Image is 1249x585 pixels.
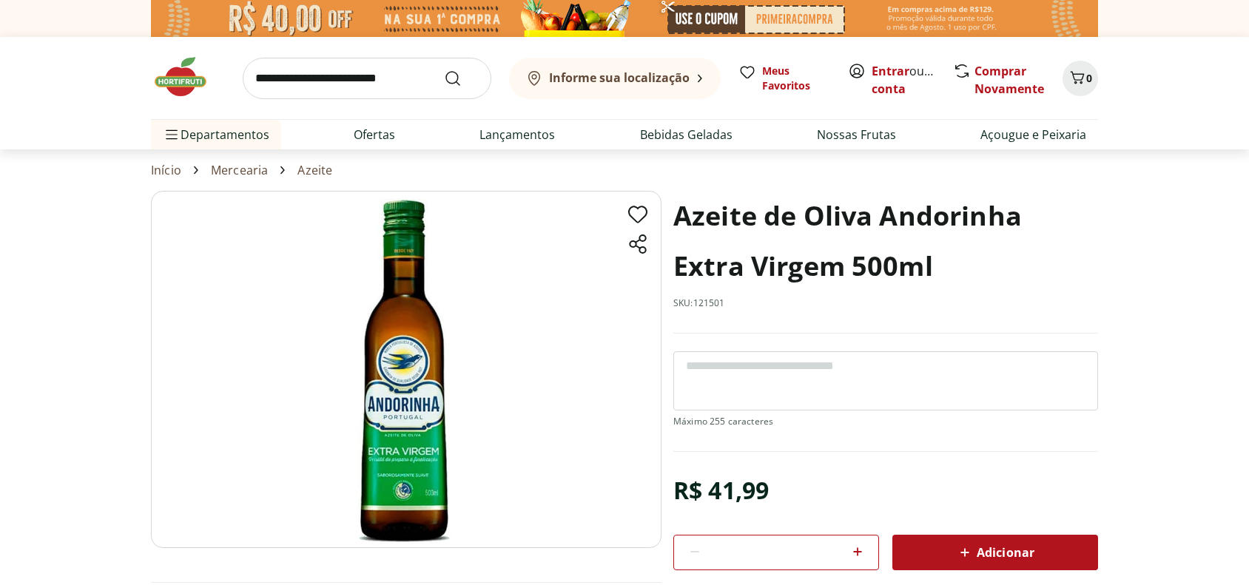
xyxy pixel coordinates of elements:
[640,126,733,143] a: Bebidas Geladas
[151,55,225,99] img: Hortifruti
[211,163,268,177] a: Mercearia
[479,126,555,143] a: Lançamentos
[243,58,491,99] input: search
[549,70,690,86] b: Informe sua localização
[1063,61,1098,96] button: Carrinho
[444,70,479,87] button: Submit Search
[892,535,1098,570] button: Adicionar
[738,64,830,93] a: Meus Favoritos
[673,297,725,309] p: SKU: 121501
[980,126,1086,143] a: Açougue e Peixaria
[1086,71,1092,85] span: 0
[872,63,909,79] a: Entrar
[354,126,395,143] a: Ofertas
[762,64,830,93] span: Meus Favoritos
[151,191,661,548] img: Azeite Andorinha Extra Virgem 500ml
[974,63,1044,97] a: Comprar Novamente
[956,544,1034,561] span: Adicionar
[872,62,937,98] span: ou
[872,63,953,97] a: Criar conta
[509,58,721,99] button: Informe sua localização
[297,163,332,177] a: Azeite
[163,117,181,152] button: Menu
[673,470,769,511] div: R$ 41,99
[673,191,1098,291] h1: Azeite de Oliva Andorinha Extra Virgem 500ml
[163,117,269,152] span: Departamentos
[817,126,896,143] a: Nossas Frutas
[151,163,181,177] a: Início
